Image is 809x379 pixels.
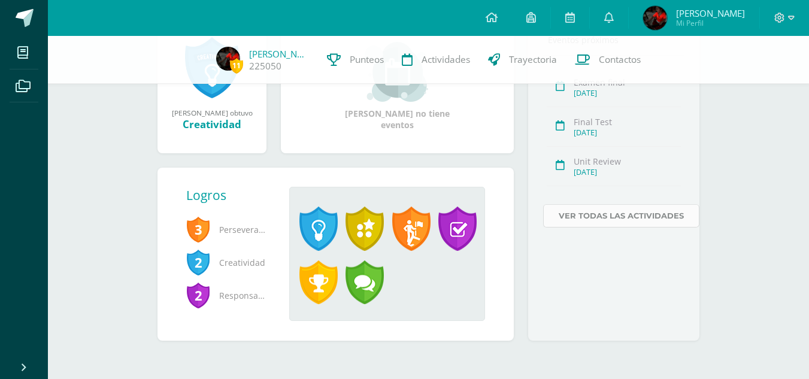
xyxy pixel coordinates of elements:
div: Final Test [574,116,681,128]
span: 11 [230,58,243,73]
span: Contactos [599,53,641,66]
a: [PERSON_NAME] [249,48,309,60]
div: [DATE] [574,128,681,138]
div: Creatividad [169,117,254,131]
div: [PERSON_NAME] obtuvo [169,108,254,117]
a: Ver todas las actividades [543,204,699,228]
span: 2 [186,248,210,276]
span: Actividades [422,53,470,66]
div: [PERSON_NAME] no tiene eventos [338,42,457,131]
span: 2 [186,281,210,309]
div: Logros [186,187,280,204]
span: Responsabilidad [186,279,270,312]
div: [DATE] [574,167,681,177]
span: Trayectoria [509,53,557,66]
div: Unit Review [574,156,681,167]
span: Punteos [350,53,384,66]
a: 225050 [249,60,281,72]
span: 3 [186,216,210,243]
div: [DATE] [574,88,681,98]
a: Trayectoria [479,36,566,84]
span: Perseverancia [186,213,270,246]
a: Actividades [393,36,479,84]
img: 2843e80753eb4dcd98a261d815da29a0.png [216,47,240,71]
a: Punteos [318,36,393,84]
span: Mi Perfil [676,18,745,28]
span: [PERSON_NAME] [676,7,745,19]
span: Creatividad [186,246,270,279]
img: 2843e80753eb4dcd98a261d815da29a0.png [643,6,667,30]
a: Contactos [566,36,650,84]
